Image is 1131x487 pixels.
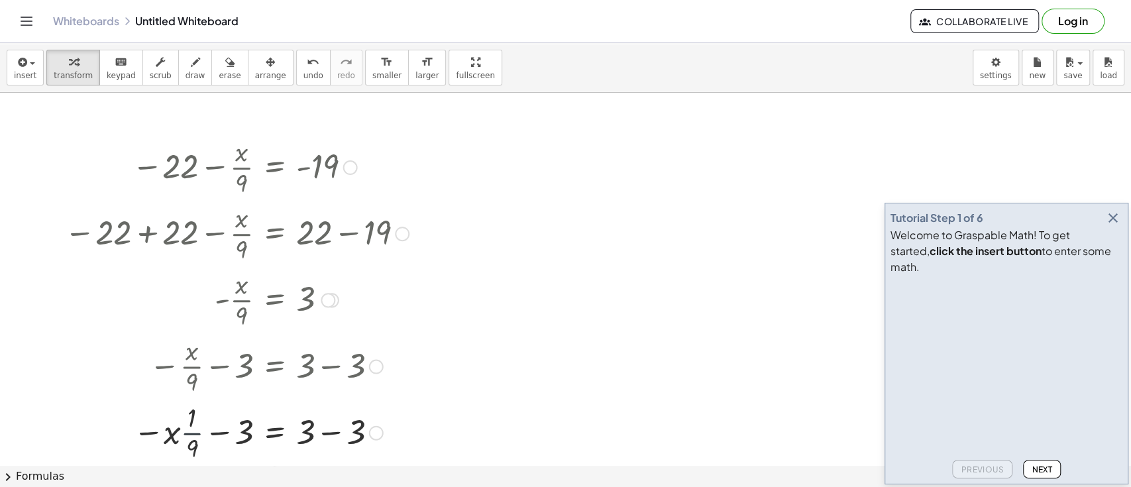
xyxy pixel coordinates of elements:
span: load [1100,71,1117,80]
div: Tutorial Step 1 of 6 [890,210,983,226]
div: Welcome to Graspable Math! To get started, to enter some math. [890,227,1122,275]
i: keyboard [115,54,127,70]
i: format_size [421,54,433,70]
span: keypad [107,71,136,80]
span: undo [303,71,323,80]
button: redoredo [330,50,362,85]
span: scrub [150,71,172,80]
button: format_sizelarger [408,50,446,85]
button: Next [1023,460,1061,478]
i: redo [340,54,352,70]
span: fullscreen [456,71,494,80]
button: draw [178,50,213,85]
span: save [1063,71,1082,80]
button: new [1022,50,1053,85]
button: scrub [142,50,179,85]
i: format_size [380,54,393,70]
span: transform [54,71,93,80]
span: Next [1032,464,1052,474]
span: smaller [372,71,402,80]
a: Whiteboards [53,15,119,28]
span: redo [337,71,355,80]
button: save [1056,50,1090,85]
button: fullscreen [449,50,502,85]
button: arrange [248,50,294,85]
button: keyboardkeypad [99,50,143,85]
button: insert [7,50,44,85]
button: Log in [1042,9,1104,34]
span: arrange [255,71,286,80]
button: load [1093,50,1124,85]
button: undoundo [296,50,331,85]
span: insert [14,71,36,80]
span: larger [415,71,439,80]
span: new [1029,71,1046,80]
button: transform [46,50,100,85]
button: Toggle navigation [16,11,37,32]
span: Collaborate Live [922,15,1028,27]
button: erase [211,50,248,85]
span: settings [980,71,1012,80]
span: draw [186,71,205,80]
button: format_sizesmaller [365,50,409,85]
button: settings [973,50,1019,85]
button: Collaborate Live [910,9,1039,33]
i: undo [307,54,319,70]
span: erase [219,71,241,80]
b: click the insert button [930,244,1042,258]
